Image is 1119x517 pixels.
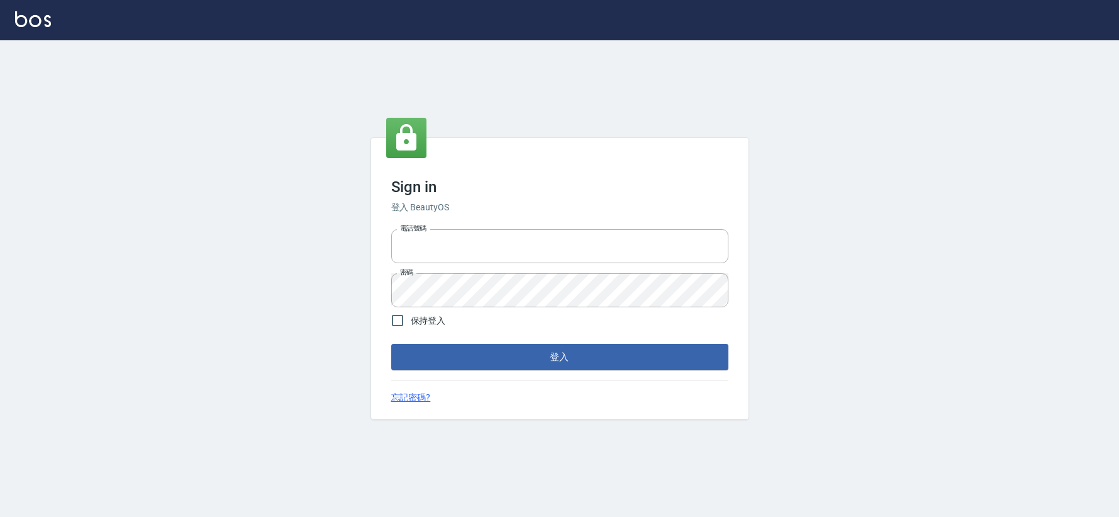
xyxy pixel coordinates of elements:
span: 保持登入 [411,314,446,327]
h6: 登入 BeautyOS [391,201,728,214]
h3: Sign in [391,178,728,196]
button: 登入 [391,344,728,370]
a: 忘記密碼? [391,391,431,404]
img: Logo [15,11,51,27]
label: 電話號碼 [400,224,426,233]
label: 密碼 [400,268,413,277]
